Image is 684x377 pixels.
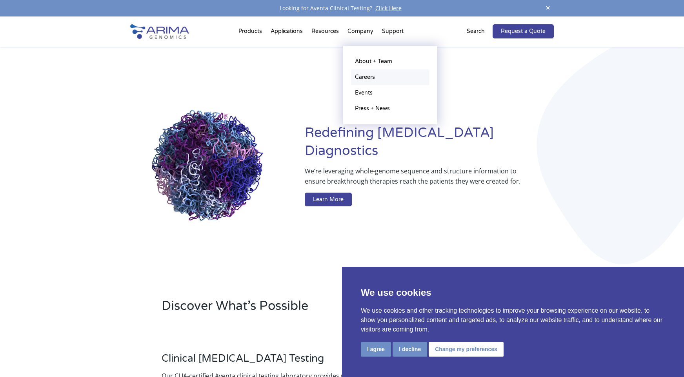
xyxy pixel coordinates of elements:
[372,4,405,12] a: Click Here
[351,69,429,85] a: Careers
[351,85,429,101] a: Events
[493,24,554,38] a: Request a Quote
[393,342,427,357] button: I decline
[361,342,391,357] button: I agree
[305,124,554,166] h1: Redefining [MEDICAL_DATA] Diagnostics
[351,54,429,69] a: About + Team
[130,24,189,39] img: Arima-Genomics-logo
[305,193,352,207] a: Learn More
[361,286,665,300] p: We use cookies
[130,3,554,13] div: Looking for Aventa Clinical Testing?
[162,352,375,371] h3: Clinical [MEDICAL_DATA] Testing
[351,101,429,117] a: Press + News
[361,306,665,334] p: We use cookies and other tracking technologies to improve your browsing experience on our website...
[162,297,442,321] h2: Discover What’s Possible
[305,166,522,193] p: We’re leveraging whole-genome sequence and structure information to ensure breakthrough therapies...
[467,26,485,36] p: Search
[429,342,504,357] button: Change my preferences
